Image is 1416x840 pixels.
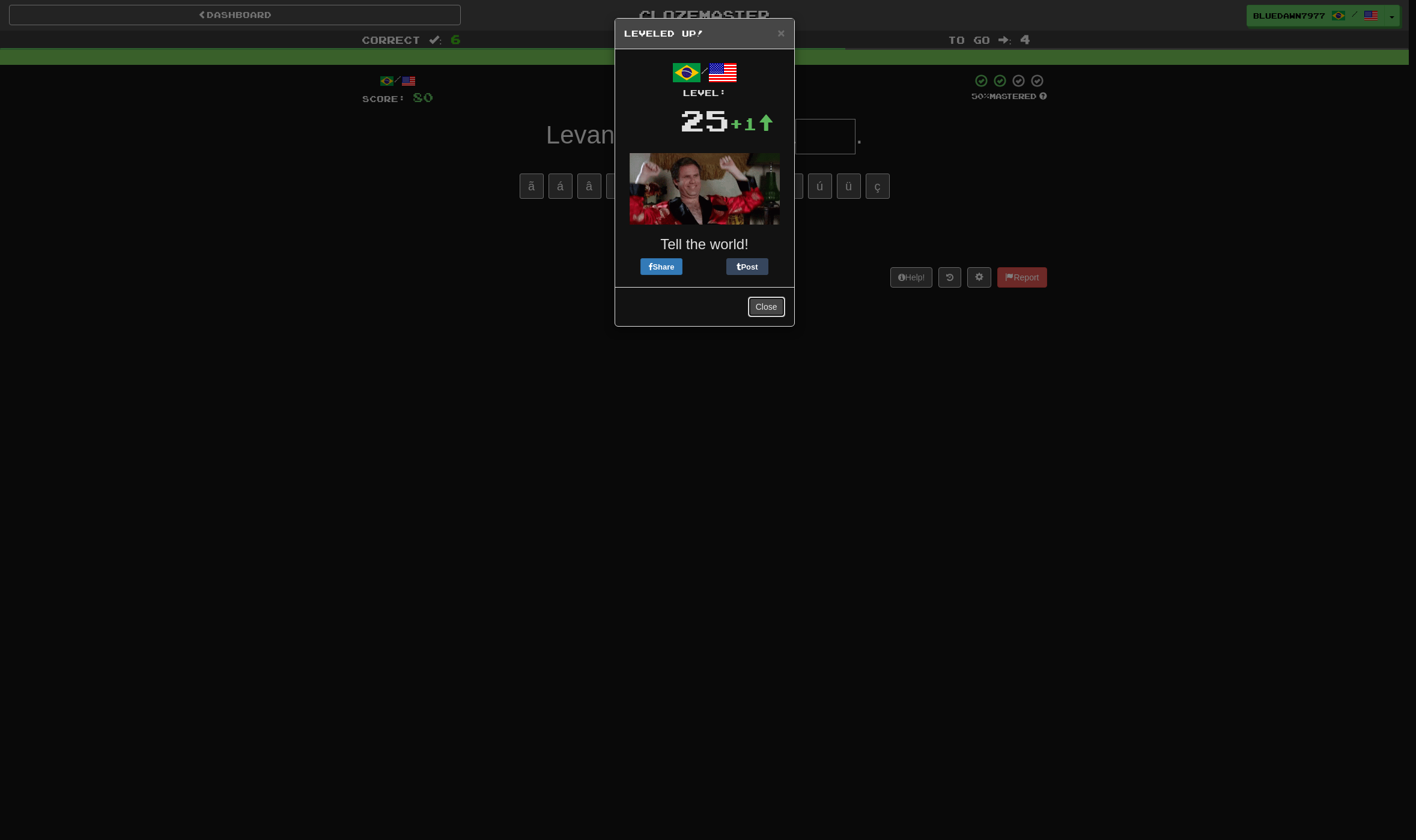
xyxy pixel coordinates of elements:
[729,112,774,136] div: +1
[624,87,785,99] div: Level:
[624,28,785,40] h5: Leveled Up!
[640,258,682,275] button: Share
[624,58,785,99] div: /
[630,153,780,225] img: will-ferrel-d6c07f94194e19e98823ed86c433f8fc69ac91e84bfcb09b53c9a5692911eaa6.gif
[726,258,768,275] button: Post
[748,297,785,317] button: Close
[777,26,785,39] button: Close
[777,26,785,40] span: ×
[682,258,726,275] iframe: X Post Button
[680,99,729,141] div: 25
[624,237,785,252] h3: Tell the world!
